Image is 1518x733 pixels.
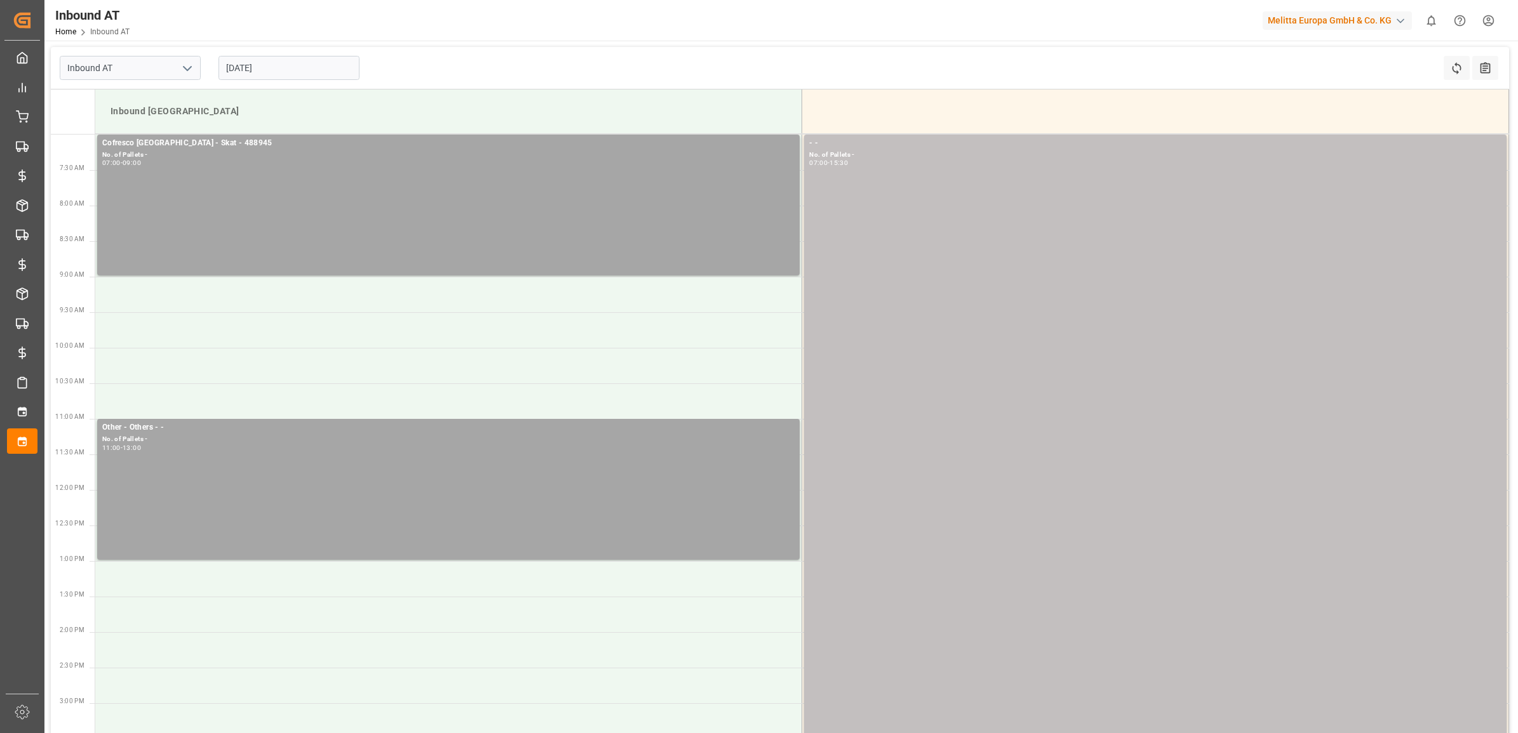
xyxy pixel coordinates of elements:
div: No. of Pallets - [809,150,1501,161]
button: Melitta Europa GmbH & Co. KG [1263,8,1417,32]
input: DD.MM.YYYY [218,56,359,80]
span: 8:00 AM [60,200,84,207]
button: open menu [177,58,196,78]
div: Other - Others - - [102,421,795,434]
button: Help Center [1446,6,1474,35]
div: - [121,160,123,166]
div: - [121,445,123,451]
div: 07:00 [809,160,828,166]
div: 11:00 [102,445,121,451]
button: show 0 new notifications [1417,6,1446,35]
div: 07:00 [102,160,121,166]
span: 3:00 PM [60,697,84,704]
div: - - [809,137,1501,150]
input: Type to search/select [60,56,201,80]
div: Inbound AT [55,6,130,25]
span: 2:00 PM [60,626,84,633]
div: 09:00 [123,160,141,166]
div: No. of Pallets - [102,434,795,445]
div: Cofresco [GEOGRAPHIC_DATA] - Skat - 488945 [102,137,795,150]
div: No. of Pallets - [102,150,795,161]
span: 10:00 AM [55,342,84,349]
span: 1:00 PM [60,555,84,562]
div: 15:30 [830,160,848,166]
div: 13:00 [123,445,141,451]
div: Inbound [GEOGRAPHIC_DATA] [105,100,791,123]
span: 12:00 PM [55,484,84,491]
span: 1:30 PM [60,591,84,598]
div: Melitta Europa GmbH & Co. KG [1263,11,1412,30]
a: Home [55,27,76,36]
span: 11:30 AM [55,449,84,456]
span: 8:30 AM [60,235,84,242]
span: 9:30 AM [60,307,84,314]
span: 2:30 PM [60,662,84,669]
span: 9:00 AM [60,271,84,278]
span: 10:30 AM [55,378,84,385]
div: - [828,160,830,166]
span: 11:00 AM [55,413,84,420]
span: 12:30 PM [55,520,84,527]
span: 7:30 AM [60,164,84,171]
